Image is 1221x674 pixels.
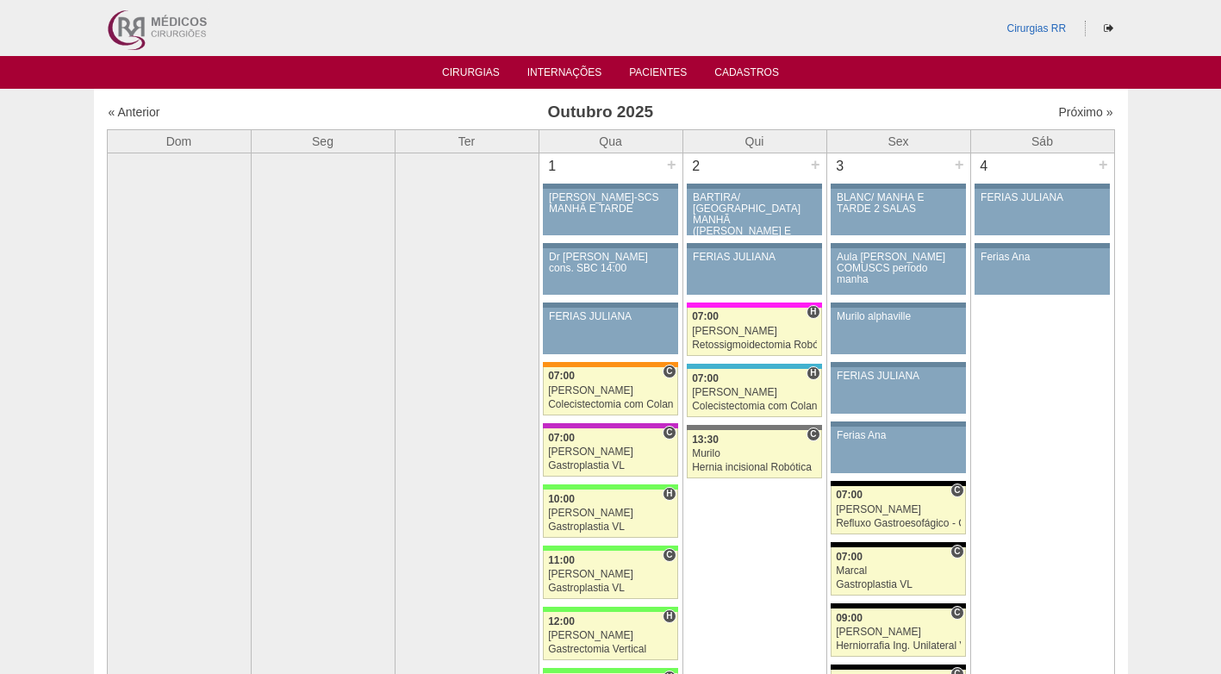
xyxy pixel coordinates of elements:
span: 07:00 [836,551,863,563]
a: BLANC/ MANHÃ E TARDE 2 SALAS [831,189,965,235]
div: Key: Aviso [831,362,965,367]
div: [PERSON_NAME]-SCS MANHÃ E TARDE [549,192,672,215]
a: H 10:00 [PERSON_NAME] Gastroplastia VL [543,490,677,538]
div: Colecistectomia com Colangiografia VL [548,399,673,410]
span: 07:00 [836,489,863,501]
div: + [952,153,967,176]
a: H 07:00 [PERSON_NAME] Colecistectomia com Colangiografia VL [687,369,821,417]
span: Hospital [807,305,819,319]
div: [PERSON_NAME] [692,326,817,337]
div: Murilo [692,448,817,459]
div: Key: Blanc [831,665,965,670]
span: Hospital [663,487,676,501]
div: Key: Aviso [543,303,677,308]
a: Cirurgias RR [1006,22,1066,34]
a: C 11:00 [PERSON_NAME] Gastroplastia VL [543,551,677,599]
div: Ferias Ana [837,430,960,441]
a: Ferias Ana [831,427,965,473]
span: Consultório [807,427,819,441]
div: Key: Aviso [831,243,965,248]
div: Key: Aviso [687,184,821,189]
span: 11:00 [548,554,575,566]
div: Key: Blanc [831,603,965,608]
div: FERIAS JULIANA [837,371,960,382]
span: Consultório [950,484,963,497]
a: [PERSON_NAME]-SCS MANHÃ E TARDE [543,189,677,235]
a: FERIAS JULIANA [543,308,677,354]
div: Key: Aviso [831,303,965,308]
a: H 07:00 [PERSON_NAME] Retossigmoidectomia Robótica [687,308,821,356]
div: Refluxo Gastroesofágico - Cirurgia VL [836,518,961,529]
a: Pacientes [629,66,687,84]
div: Key: Aviso [543,184,677,189]
span: Hospital [807,366,819,380]
div: [PERSON_NAME] [548,508,673,519]
span: 09:00 [836,612,863,624]
div: Key: Pro Matre [687,303,821,308]
i: Sair [1104,23,1113,34]
h3: Outubro 2025 [349,100,851,125]
div: FERIAS JULIANA [549,311,672,322]
span: 12:00 [548,615,575,627]
div: [PERSON_NAME] [836,504,961,515]
div: BARTIRA/ [GEOGRAPHIC_DATA] MANHÃ ([PERSON_NAME] E ANA)/ SANTA JOANA -TARDE [693,192,816,260]
div: + [664,153,679,176]
th: Dom [107,129,251,153]
a: H 12:00 [PERSON_NAME] Gastrectomia Vertical [543,612,677,660]
div: Key: Brasil [543,668,677,673]
div: Key: Blanc [831,481,965,486]
a: BARTIRA/ [GEOGRAPHIC_DATA] MANHÃ ([PERSON_NAME] E ANA)/ SANTA JOANA -TARDE [687,189,821,235]
a: FERIAS JULIANA [975,189,1109,235]
th: Sex [826,129,970,153]
span: 07:00 [548,432,575,444]
span: 07:00 [692,310,719,322]
span: Consultório [663,548,676,562]
div: Key: Brasil [543,546,677,551]
a: C 13:30 Murilo Hernia incisional Robótica [687,430,821,478]
span: 07:00 [548,370,575,382]
div: Key: Brasil [543,484,677,490]
a: Murilo alphaville [831,308,965,354]
span: 13:30 [692,434,719,446]
a: C 07:00 Marcal Gastroplastia VL [831,547,965,596]
a: C 07:00 [PERSON_NAME] Gastroplastia VL [543,428,677,477]
span: Hospital [663,609,676,623]
div: Dr [PERSON_NAME] cons. SBC 14:00 [549,252,672,274]
a: Aula [PERSON_NAME] COMUSCS período manha [831,248,965,295]
a: FERIAS JULIANA [831,367,965,414]
div: [PERSON_NAME] [692,387,817,398]
th: Seg [251,129,395,153]
span: 10:00 [548,493,575,505]
th: Qui [682,129,826,153]
div: Key: Aviso [687,243,821,248]
div: [PERSON_NAME] [548,446,673,458]
div: [PERSON_NAME] [548,385,673,396]
div: Gastroplastia VL [836,579,961,590]
th: Ter [395,129,539,153]
div: FERIAS JULIANA [981,192,1104,203]
div: Key: Aviso [975,243,1109,248]
div: Key: São Luiz - SCS [543,362,677,367]
div: Ferias Ana [981,252,1104,263]
div: 3 [827,153,854,179]
a: Ferias Ana [975,248,1109,295]
div: Murilo alphaville [837,311,960,322]
div: Marcal [836,565,961,577]
a: Cirurgias [442,66,500,84]
span: Consultório [663,365,676,378]
div: FERIAS JULIANA [693,252,816,263]
div: Key: Brasil [543,607,677,612]
span: Consultório [663,426,676,440]
div: Aula [PERSON_NAME] COMUSCS período manha [837,252,960,286]
div: Key: Aviso [831,184,965,189]
th: Sáb [970,129,1114,153]
div: + [808,153,823,176]
div: BLANC/ MANHÃ E TARDE 2 SALAS [837,192,960,215]
div: Key: Santa Catarina [687,425,821,430]
th: Qua [539,129,682,153]
a: C 09:00 [PERSON_NAME] Herniorrafia Ing. Unilateral VL [831,608,965,657]
div: Gastroplastia VL [548,521,673,533]
div: Key: Neomater [687,364,821,369]
div: Gastrectomia Vertical [548,644,673,655]
div: Gastroplastia VL [548,583,673,594]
